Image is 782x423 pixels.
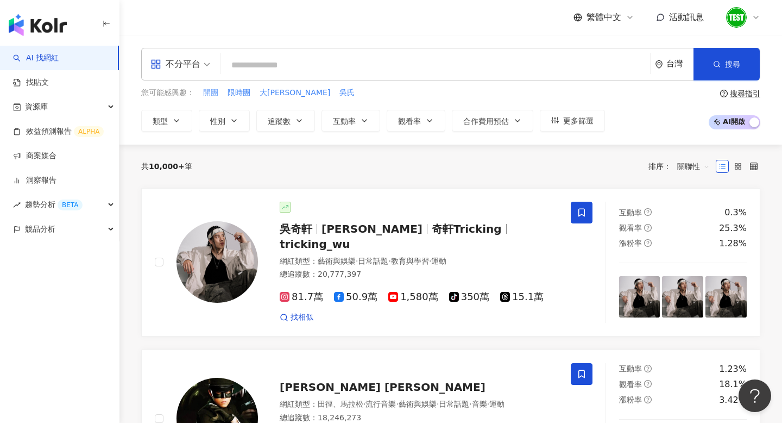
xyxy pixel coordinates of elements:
[321,222,422,235] span: [PERSON_NAME]
[719,394,747,406] div: 3.42%
[563,116,594,125] span: 更多篩選
[280,291,323,303] span: 81.7萬
[725,60,740,69] span: 搜尋
[669,12,704,22] span: 活動訊息
[396,400,398,408] span: ·
[203,88,218,98] span: 開團
[141,88,194,98] span: 您可能感興趣：
[356,257,358,265] span: ·
[13,201,21,209] span: rise
[13,53,59,64] a: searchAI 找網紅
[334,291,377,303] span: 50.9萬
[730,89,760,98] div: 搜尋指引
[619,208,642,217] span: 互動率
[726,7,747,28] img: unnamed.png
[228,88,250,98] span: 限時團
[260,88,330,98] span: 大[PERSON_NAME]
[280,381,485,394] span: [PERSON_NAME] [PERSON_NAME]
[339,88,355,98] span: 吳氏
[150,55,200,73] div: 不分平台
[693,48,760,80] button: 搜尋
[449,291,489,303] span: 350萬
[259,87,331,99] button: 大[PERSON_NAME]
[365,400,396,408] span: 流行音樂
[452,110,533,132] button: 合作費用預估
[619,276,660,318] img: post-image
[619,395,642,404] span: 漲粉率
[9,14,67,36] img: logo
[25,95,48,119] span: 資源庫
[149,162,185,171] span: 10,000+
[429,257,431,265] span: ·
[500,291,544,303] span: 15.1萬
[25,192,83,217] span: 趨勢分析
[439,400,469,408] span: 日常話題
[644,396,652,403] span: question-circle
[644,380,652,388] span: question-circle
[655,60,663,69] span: environment
[472,400,487,408] span: 音樂
[719,378,747,390] div: 18.1%
[388,291,438,303] span: 1,580萬
[333,117,356,126] span: 互動率
[387,110,445,132] button: 觀看率
[227,87,251,99] button: 限時團
[666,59,693,69] div: 台灣
[391,257,429,265] span: 教育與學習
[644,365,652,372] span: question-circle
[203,87,219,99] button: 開團
[141,162,192,171] div: 共 筆
[719,222,747,234] div: 25.3%
[487,400,489,408] span: ·
[153,117,168,126] span: 類型
[199,110,250,132] button: 性別
[398,117,421,126] span: 觀看率
[256,110,315,132] button: 追蹤數
[141,188,760,337] a: KOL Avatar吳奇軒[PERSON_NAME]奇軒Trickingtricking_wu網紅類型：藝術與娛樂·日常話題·教育與學習·運動總追蹤數：20,777,39781.7萬50.9萬1...
[176,221,258,303] img: KOL Avatar
[619,239,642,247] span: 漲粉率
[540,110,605,132] button: 更多篩選
[321,110,380,132] button: 互動率
[677,158,710,175] span: 關聯性
[150,59,161,70] span: appstore
[318,257,356,265] span: 藝術與娛樂
[648,158,716,175] div: 排序：
[280,269,558,280] div: 總追蹤數 ： 20,777,397
[358,257,388,265] span: 日常話題
[13,151,56,161] a: 商案媒合
[619,223,642,232] span: 觀看率
[662,276,703,318] img: post-image
[431,257,446,265] span: 運動
[13,175,56,186] a: 洞察報告
[280,256,558,267] div: 網紅類型 ：
[280,399,558,410] div: 網紅類型 ：
[291,312,313,323] span: 找相似
[318,400,363,408] span: 田徑、馬拉松
[58,200,83,210] div: BETA
[720,90,728,97] span: question-circle
[437,400,439,408] span: ·
[489,400,504,408] span: 運動
[399,400,437,408] span: 藝術與娛樂
[432,222,502,235] span: 奇軒Tricking
[644,224,652,232] span: question-circle
[25,217,55,241] span: 競品分析
[644,239,652,247] span: question-circle
[739,380,771,412] iframe: Help Scout Beacon - Open
[619,380,642,389] span: 觀看率
[619,364,642,373] span: 互動率
[388,257,390,265] span: ·
[719,238,747,250] div: 1.28%
[210,117,225,126] span: 性別
[644,208,652,216] span: question-circle
[339,87,355,99] button: 吳氏
[469,400,471,408] span: ·
[141,110,192,132] button: 類型
[268,117,291,126] span: 追蹤數
[705,276,747,318] img: post-image
[280,312,313,323] a: 找相似
[724,207,747,219] div: 0.3%
[463,117,509,126] span: 合作費用預估
[13,126,104,137] a: 效益預測報告ALPHA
